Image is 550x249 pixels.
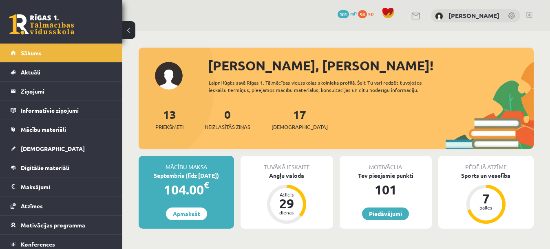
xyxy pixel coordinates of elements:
span: Sākums [21,49,42,57]
span: Neizlasītās ziņas [205,123,250,131]
a: Sākums [11,44,112,62]
div: Tuvākā ieskaite [241,156,333,171]
div: Septembris (līdz [DATE]) [139,171,234,180]
span: [DEMOGRAPHIC_DATA] [21,145,85,152]
div: 104.00 [139,180,234,199]
span: Digitālie materiāli [21,164,69,171]
a: Angļu valoda Atlicis 29 dienas [241,171,333,225]
span: 101 [338,10,349,18]
div: Motivācija [340,156,432,171]
span: Aktuāli [21,68,40,76]
a: Rīgas 1. Tālmācības vidusskola [9,14,74,35]
a: [PERSON_NAME] [448,11,499,20]
span: Motivācijas programma [21,221,85,229]
a: 94 xp [358,10,378,17]
a: Maksājumi [11,177,112,196]
a: 17[DEMOGRAPHIC_DATA] [272,107,328,131]
a: Apmaksāt [166,207,207,220]
div: Pēdējā atzīme [438,156,534,171]
span: [DEMOGRAPHIC_DATA] [272,123,328,131]
span: mP [350,10,357,17]
div: Mācību maksa [139,156,234,171]
a: Aktuāli [11,63,112,81]
a: Digitālie materiāli [11,158,112,177]
a: 101 mP [338,10,357,17]
img: Elizabete Priedoliņa [435,12,443,20]
div: 101 [340,180,432,199]
div: balles [474,205,498,210]
a: Sports un veselība 7 balles [438,171,534,225]
div: Laipni lūgts savā Rīgas 1. Tālmācības vidusskolas skolnieka profilā. Šeit Tu vari redzēt tuvojošo... [209,79,446,94]
div: 29 [274,197,299,210]
span: xp [368,10,373,17]
span: Priekšmeti [155,123,183,131]
div: 7 [474,192,498,205]
a: Informatīvie ziņojumi [11,101,112,120]
a: 0Neizlasītās ziņas [205,107,250,131]
legend: Informatīvie ziņojumi [21,101,112,120]
a: 13Priekšmeti [155,107,183,131]
a: Mācību materiāli [11,120,112,139]
div: [PERSON_NAME], [PERSON_NAME]! [208,56,534,75]
span: Konferences [21,240,55,248]
div: Angļu valoda [241,171,333,180]
a: Motivācijas programma [11,216,112,234]
a: Piedāvājumi [362,207,409,220]
div: Sports un veselība [438,171,534,180]
span: 94 [358,10,367,18]
div: Atlicis [274,192,299,197]
span: € [204,179,209,191]
legend: Ziņojumi [21,82,112,100]
a: Atzīmes [11,197,112,215]
legend: Maksājumi [21,177,112,196]
div: dienas [274,210,299,215]
div: Tev pieejamie punkti [340,171,432,180]
a: Ziņojumi [11,82,112,100]
a: [DEMOGRAPHIC_DATA] [11,139,112,158]
span: Atzīmes [21,202,43,210]
span: Mācību materiāli [21,126,66,133]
